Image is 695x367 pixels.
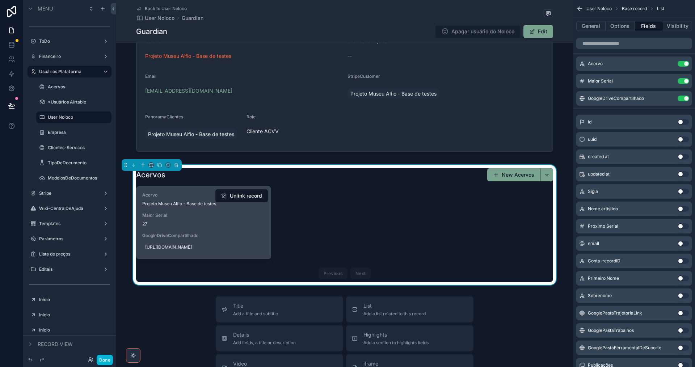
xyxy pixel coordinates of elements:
span: updated at [588,171,610,177]
span: GooglePastaFerramentalDeSuporte [588,345,661,351]
a: AcervoProjeto Museu Alfio - Base de testesMaior Serial27GoogleDriveCompartilhado[URL][DOMAIN_NAME... [136,186,271,259]
button: Done [97,355,113,365]
span: List [657,6,664,12]
button: Edit [523,25,553,38]
span: Add fields, a title or description [233,340,296,346]
span: 27 [142,221,265,227]
span: id [588,119,591,125]
span: Back to User Noloco [145,6,187,12]
span: Menu [38,5,53,12]
label: Templates [39,221,100,227]
span: Sigla [588,189,598,194]
span: Add a list related to this record [363,311,426,317]
label: User Noloco [48,114,107,120]
span: Projeto Museu Alfio - Base de testes [142,201,265,207]
span: created at [588,154,609,160]
span: Record view [38,341,73,348]
label: Início [39,312,110,318]
span: Primeiro Nome [588,275,619,281]
span: Title [233,302,278,309]
h1: Acervos [136,170,165,180]
label: Parâmetros [39,236,100,242]
span: User Noloco [586,6,612,12]
label: Stripe [39,190,100,196]
label: Financeiro [39,54,100,59]
label: Início [39,327,110,333]
button: General [576,21,606,31]
button: ListAdd a list related to this record [346,296,473,322]
span: GooglePastaTrabalhos [588,328,634,333]
span: Acervo [588,61,603,67]
h1: Guardian [136,26,167,37]
span: GoogleDriveCompartilhado [142,233,265,239]
span: Details [233,331,296,338]
label: *Usuários Airtable [48,99,110,105]
span: Nome artístico [588,206,618,212]
span: Próximo Serial [588,223,618,229]
label: ModelosDeDocumentos [48,175,110,181]
button: Fields [635,21,664,31]
span: Sobrenome [588,293,612,299]
span: Conta-recordID [588,258,620,264]
button: Visibility [663,21,692,31]
span: Add a title and subtitle [233,311,278,317]
button: Options [606,21,635,31]
a: Guardian [182,14,203,22]
label: Lista de preços [39,251,100,257]
span: [URL][DOMAIN_NAME] [145,244,262,250]
label: Empresa [48,130,110,135]
button: TitleAdd a title and subtitle [216,296,343,322]
label: Usuários Plataforma [39,69,97,75]
label: Início [39,297,110,303]
span: GoogleDriveCompartilhado [588,96,644,101]
button: Unlink record [215,189,268,202]
label: Editais [39,266,100,272]
span: Maior Serial [588,78,613,84]
span: email [588,241,599,246]
label: Clientes-Servicos [48,145,110,151]
a: User Noloco [136,14,174,22]
span: GooglePastaTrajetoriaLink [588,310,642,316]
button: DetailsAdd fields, a title or description [216,325,343,351]
button: New Acervos [487,168,540,181]
span: Base record [622,6,647,12]
span: List [363,302,426,309]
span: Maior Serial [142,212,265,218]
span: Acervo [142,192,265,198]
span: Add a section to highlights fields [363,340,429,346]
label: Wiki-CentralDeAjuda [39,206,100,211]
span: User Noloco [145,14,174,22]
label: Acervos [48,84,110,90]
button: HighlightsAdd a section to highlights fields [346,325,473,351]
span: Highlights [363,331,429,338]
a: Back to User Noloco [136,6,187,12]
label: TipoDeDocumento [48,160,110,166]
span: uuid [588,136,597,142]
label: ToDo [39,38,100,44]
